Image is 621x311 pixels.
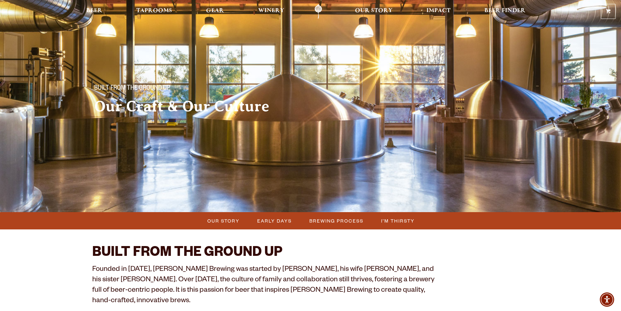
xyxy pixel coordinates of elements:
p: Founded in [DATE], [PERSON_NAME] Brewing was started by [PERSON_NAME], his wife [PERSON_NAME], an... [92,265,436,307]
a: Gear [202,4,228,19]
span: Taprooms [136,8,172,13]
a: Impact [422,4,455,19]
a: Our Story [203,216,243,225]
h2: BUILT FROM THE GROUND UP [92,246,436,261]
a: Beer Finder [480,4,530,19]
span: Impact [426,8,451,13]
a: Early Days [253,216,295,225]
span: Our Story [207,216,240,225]
span: Gear [206,8,224,13]
h2: Our Craft & Our Culture [94,98,298,115]
a: Brewing Process [305,216,367,225]
span: Built From The Ground Up [94,85,170,93]
div: Accessibility Menu [600,292,614,307]
a: Beer [82,4,107,19]
span: Early Days [257,216,292,225]
a: I’m Thirsty [377,216,418,225]
span: Brewing Process [309,216,363,225]
span: Winery [258,8,284,13]
a: Our Story [351,4,397,19]
a: Odell Home [306,4,331,19]
a: Taprooms [132,4,176,19]
a: Winery [254,4,288,19]
span: Our Story [355,8,392,13]
span: I’m Thirsty [381,216,415,225]
span: Beer Finder [484,8,525,13]
span: Beer [86,8,102,13]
